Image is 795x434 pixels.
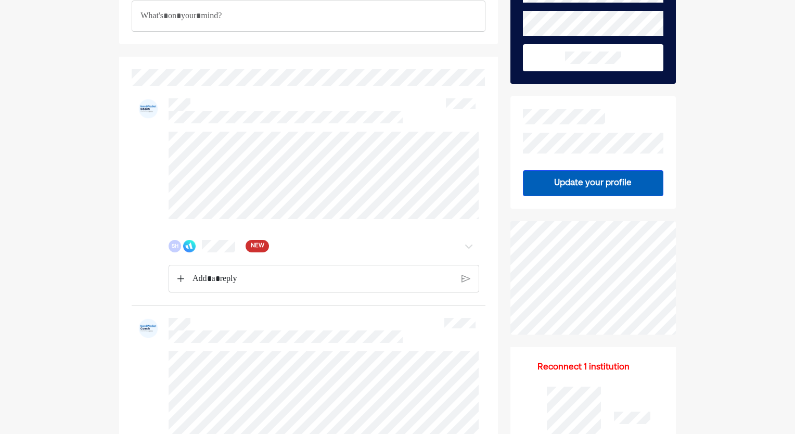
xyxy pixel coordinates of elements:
[187,265,458,292] div: Rich Text Editor. Editing area: main
[523,170,663,196] button: Update your profile
[169,240,181,252] div: SH
[132,1,485,32] div: Rich Text Editor. Editing area: main
[537,361,630,374] div: Reconnect 1 institution
[251,241,264,251] span: NEW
